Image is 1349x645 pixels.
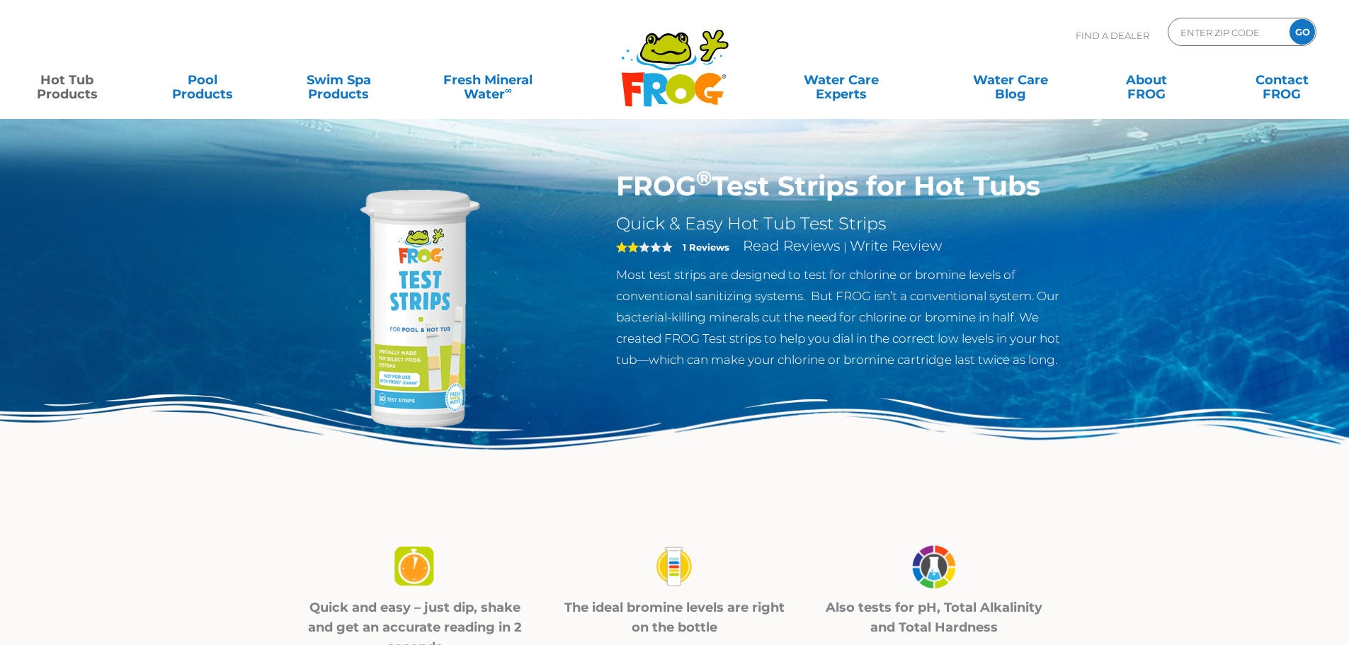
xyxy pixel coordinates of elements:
a: AboutFROG [1093,66,1199,94]
span: | [843,240,847,253]
input: Zip Code Form [1179,22,1275,42]
img: FROG test strips_02 [649,542,699,592]
a: Fresh MineralWater∞ [421,66,554,94]
span: 2 [616,241,639,253]
p: The ideal bromine levels are right on the bottle [562,598,787,637]
p: Find A Dealer [1076,18,1149,53]
input: GO [1290,19,1315,45]
img: Frog-Test-Strip-bottle-e1609632768520.png [271,170,554,453]
img: FROG test strips_01 [390,542,440,592]
h1: FROG Test Strips for Hot Tubs [616,170,1078,202]
a: Read Reviews [743,237,841,254]
img: FROG test strips_03 [909,542,959,592]
h2: Quick & Easy Hot Tub Test Strips [616,213,1078,234]
p: Also tests for pH, Total Alkalinity and Total Hardness [822,598,1047,637]
sup: ∞ [505,84,512,96]
a: ContactFROG [1229,66,1335,94]
a: Water CareExperts [756,66,927,94]
a: Swim SpaProducts [286,66,392,94]
a: Write Review [850,237,942,254]
a: Water CareBlog [957,66,1063,94]
p: Most test strips are designed to test for chlorine or bromine levels of conventional sanitizing s... [616,264,1078,370]
strong: 1 Reviews [683,241,729,253]
a: PoolProducts [150,66,256,94]
sup: ® [696,166,712,190]
a: Hot TubProducts [14,66,120,94]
